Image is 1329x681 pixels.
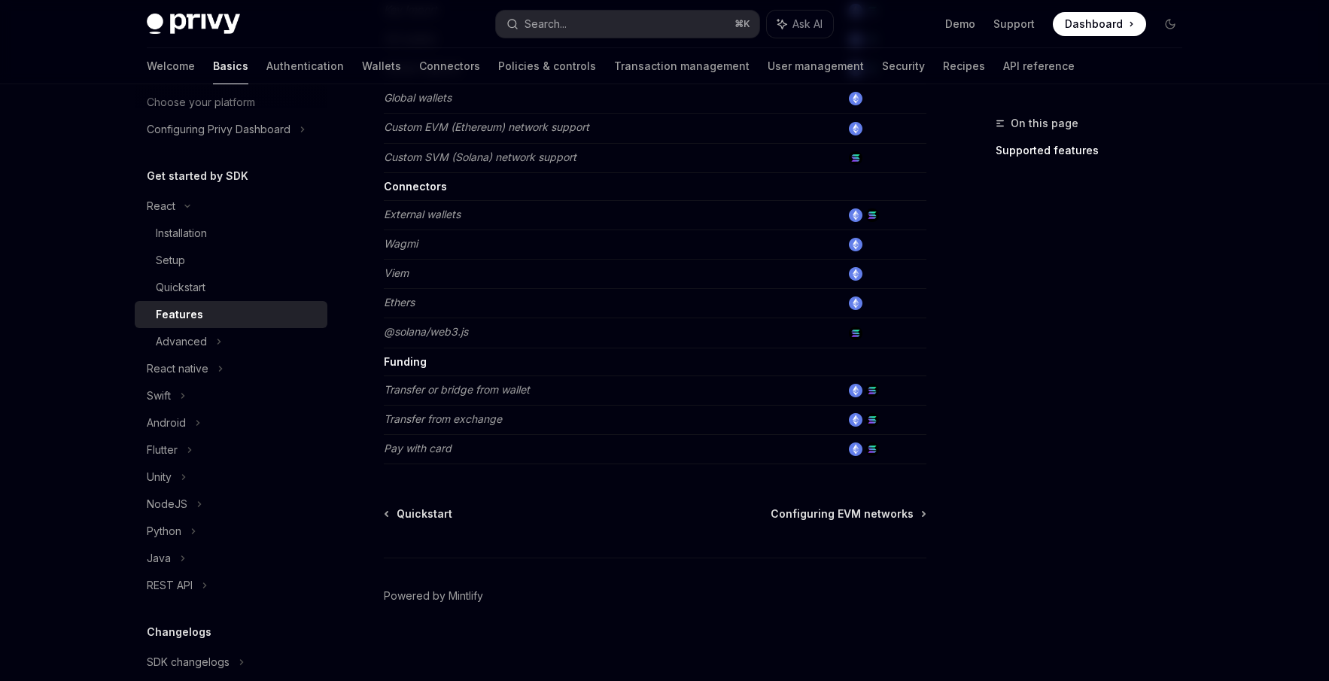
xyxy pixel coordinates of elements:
[147,14,240,35] img: dark logo
[849,413,862,427] img: ethereum.png
[849,208,862,222] img: ethereum.png
[1003,48,1075,84] a: API reference
[734,18,750,30] span: ⌘ K
[865,442,879,456] img: solana.png
[147,441,178,459] div: Flutter
[1158,12,1182,36] button: Toggle dark mode
[384,208,461,220] em: External wallets
[147,653,230,671] div: SDK changelogs
[849,267,862,281] img: ethereum.png
[849,442,862,456] img: ethereum.png
[156,224,207,242] div: Installation
[266,48,344,84] a: Authentication
[385,506,452,521] a: Quickstart
[135,274,327,301] a: Quickstart
[849,92,862,105] img: ethereum.png
[147,522,181,540] div: Python
[147,167,248,185] h5: Get started by SDK
[865,208,879,222] img: solana.png
[384,325,468,338] em: @solana/web3.js
[135,247,327,274] a: Setup
[384,383,530,396] em: Transfer or bridge from wallet
[419,48,480,84] a: Connectors
[147,387,171,405] div: Swift
[384,296,415,309] em: Ethers
[849,238,862,251] img: ethereum.png
[147,48,195,84] a: Welcome
[865,384,879,397] img: solana.png
[384,355,427,368] strong: Funding
[767,11,833,38] button: Ask AI
[849,122,862,135] img: ethereum.png
[384,442,452,455] em: Pay with card
[156,278,205,296] div: Quickstart
[384,150,576,163] em: Custom SVM (Solana) network support
[147,468,172,486] div: Unity
[384,91,452,104] em: Global wallets
[384,180,447,193] strong: Connectors
[135,220,327,247] a: Installation
[156,333,207,351] div: Advanced
[614,48,750,84] a: Transaction management
[147,120,290,138] div: Configuring Privy Dashboard
[1053,12,1146,36] a: Dashboard
[945,17,975,32] a: Demo
[1011,114,1078,132] span: On this page
[384,237,418,250] em: Wagmi
[849,151,862,165] img: solana.png
[792,17,823,32] span: Ask AI
[943,48,985,84] a: Recipes
[768,48,864,84] a: User management
[213,48,248,84] a: Basics
[771,506,914,521] span: Configuring EVM networks
[384,412,502,425] em: Transfer from exchange
[498,48,596,84] a: Policies & controls
[996,138,1194,163] a: Supported features
[384,266,409,279] em: Viem
[849,384,862,397] img: ethereum.png
[849,327,862,340] img: solana.png
[156,306,203,324] div: Features
[496,11,759,38] button: Search...⌘K
[397,506,452,521] span: Quickstart
[147,549,171,567] div: Java
[849,296,862,310] img: ethereum.png
[362,48,401,84] a: Wallets
[993,17,1035,32] a: Support
[147,576,193,594] div: REST API
[882,48,925,84] a: Security
[147,360,208,378] div: React native
[384,588,483,603] a: Powered by Mintlify
[525,15,567,33] div: Search...
[147,495,187,513] div: NodeJS
[135,301,327,328] a: Features
[384,120,589,133] em: Custom EVM (Ethereum) network support
[1065,17,1123,32] span: Dashboard
[771,506,925,521] a: Configuring EVM networks
[865,413,879,427] img: solana.png
[147,623,211,641] h5: Changelogs
[147,414,186,432] div: Android
[156,251,185,269] div: Setup
[147,197,175,215] div: React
